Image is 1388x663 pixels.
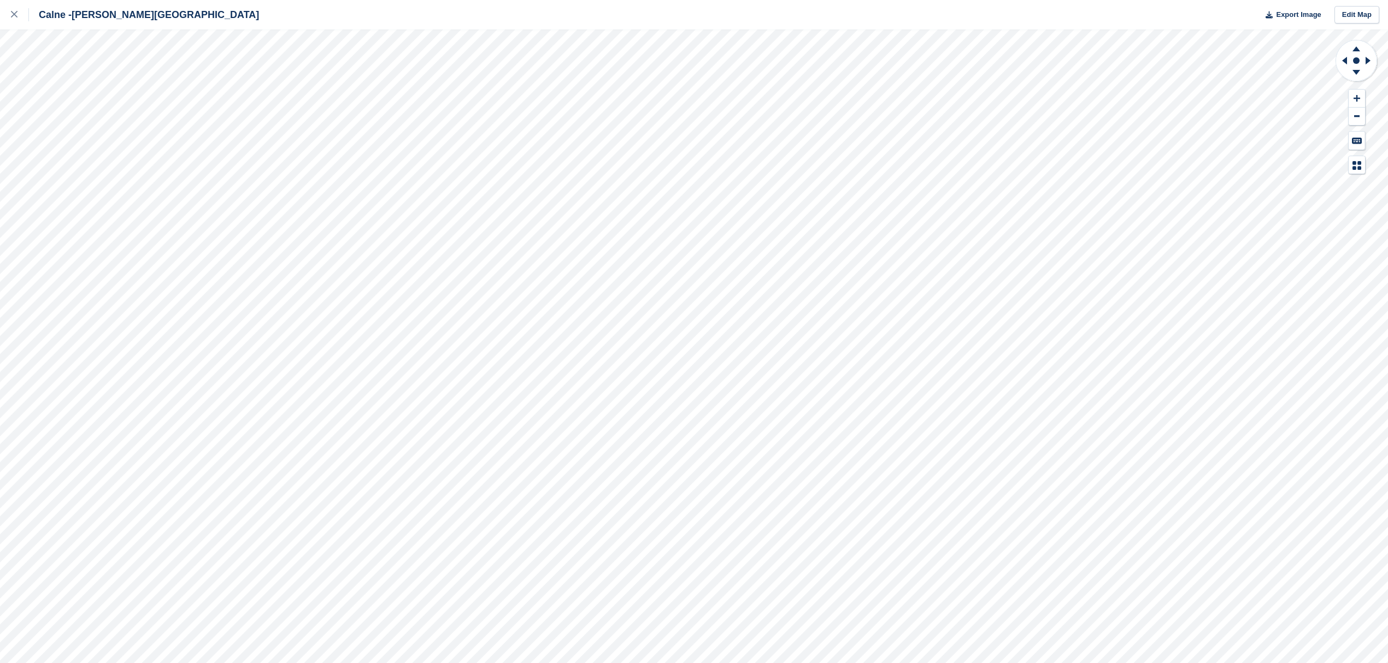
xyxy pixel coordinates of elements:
button: Keyboard Shortcuts [1349,132,1365,150]
button: Zoom Out [1349,108,1365,126]
button: Export Image [1259,6,1321,24]
span: Export Image [1276,9,1321,20]
div: Calne -[PERSON_NAME][GEOGRAPHIC_DATA] [29,8,259,21]
button: Map Legend [1349,156,1365,174]
button: Zoom In [1349,90,1365,108]
a: Edit Map [1334,6,1379,24]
